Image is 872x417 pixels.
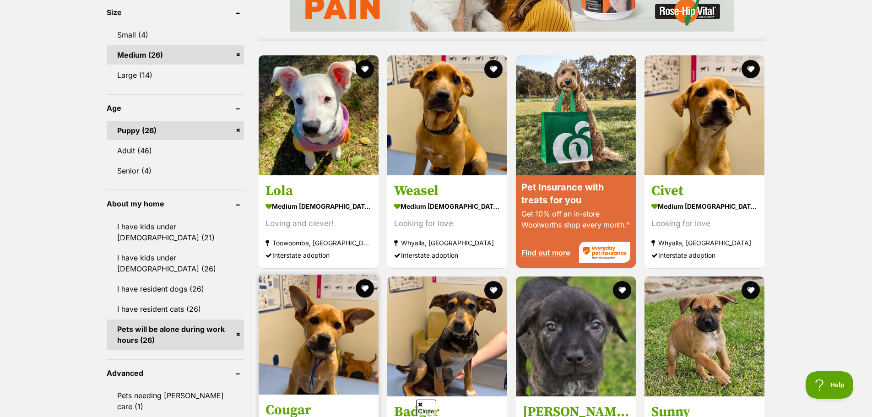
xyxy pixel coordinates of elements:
strong: medium [DEMOGRAPHIC_DATA] Dog [394,199,500,212]
img: Lola - Australian Cattle Dog [259,55,379,175]
button: favourite [484,60,503,78]
a: I have kids under [DEMOGRAPHIC_DATA] (21) [107,217,244,247]
span: Close [416,400,436,416]
iframe: Help Scout Beacon - Open [806,371,854,399]
a: Pets needing [PERSON_NAME] care (1) [107,386,244,416]
header: Size [107,8,244,16]
header: Advanced [107,369,244,377]
button: favourite [742,60,760,78]
button: favourite [356,279,374,298]
a: Civet medium [DEMOGRAPHIC_DATA] Dog Looking for love Whyalla, [GEOGRAPHIC_DATA] Interstate adoption [645,175,764,268]
a: Weasel medium [DEMOGRAPHIC_DATA] Dog Looking for love Whyalla, [GEOGRAPHIC_DATA] Interstate adoption [387,175,507,268]
strong: Toowoomba, [GEOGRAPHIC_DATA] [265,236,372,249]
div: Looking for love [394,217,500,229]
a: Lola medium [DEMOGRAPHIC_DATA] Dog Loving and clever! Toowoomba, [GEOGRAPHIC_DATA] Interstate ado... [259,175,379,268]
button: favourite [613,281,631,299]
img: Billy - Mixed breed Dog [516,276,636,396]
h3: Civet [651,182,758,199]
a: Large (14) [107,65,244,85]
div: Looking for love [651,217,758,229]
a: Adult (46) [107,141,244,160]
header: Age [107,104,244,112]
strong: Whyalla, [GEOGRAPHIC_DATA] [394,236,500,249]
a: I have resident cats (26) [107,299,244,319]
a: Small (4) [107,25,244,44]
img: Badger - Jack Russell Terrier Dog [387,276,507,396]
div: Interstate adoption [265,249,372,261]
strong: medium [DEMOGRAPHIC_DATA] Dog [265,199,372,212]
div: Interstate adoption [394,249,500,261]
button: favourite [484,281,503,299]
a: I have kids under [DEMOGRAPHIC_DATA] (26) [107,248,244,278]
a: Senior (4) [107,161,244,180]
button: favourite [742,281,760,299]
a: Puppy (26) [107,121,244,140]
div: Interstate adoption [651,249,758,261]
img: Weasel - Jack Russell Terrier Dog [387,55,507,175]
a: Pets will be alone during work hours (26) [107,320,244,350]
h3: Weasel [394,182,500,199]
h3: Lola [265,182,372,199]
strong: Whyalla, [GEOGRAPHIC_DATA] [651,236,758,249]
img: Sunny - Mixed breed Dog [645,276,764,396]
img: Civet - Jack Russell Terrier Dog [645,55,764,175]
img: Cougar - Jack Russell Terrier Dog [259,275,379,395]
a: I have resident dogs (26) [107,279,244,298]
a: Medium (26) [107,45,244,65]
header: About my home [107,200,244,208]
button: favourite [356,60,374,78]
strong: medium [DEMOGRAPHIC_DATA] Dog [651,199,758,212]
div: Loving and clever! [265,217,372,229]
